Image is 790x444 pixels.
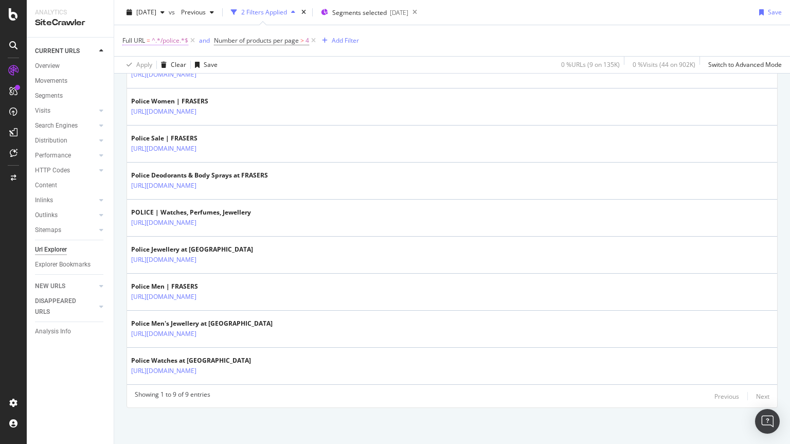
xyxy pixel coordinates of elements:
[131,69,196,80] a: [URL][DOMAIN_NAME]
[35,180,106,191] a: Content
[35,210,58,221] div: Outlinks
[131,329,196,339] a: [URL][DOMAIN_NAME]
[131,366,196,376] a: [URL][DOMAIN_NAME]
[131,208,251,217] div: POLICE | Watches, Perfumes, Jewellery
[35,120,96,131] a: Search Engines
[131,282,241,291] div: Police Men | FRASERS
[131,171,268,180] div: Police Deodorants & Body Sprays at FRASERS
[35,150,71,161] div: Performance
[756,392,769,401] div: Next
[131,144,196,154] a: [URL][DOMAIN_NAME]
[35,17,105,29] div: SiteCrawler
[317,4,408,21] button: Segments selected[DATE]
[131,319,273,328] div: Police Men's Jewellery at [GEOGRAPHIC_DATA]
[35,61,60,72] div: Overview
[714,390,739,402] button: Previous
[131,245,253,254] div: Police Jewellery at [GEOGRAPHIC_DATA]
[35,195,96,206] a: Inlinks
[561,60,620,69] div: 0 % URLs ( 9 on 135K )
[131,97,241,106] div: Police Women | FRASERS
[35,76,67,86] div: Movements
[131,255,196,265] a: [URL][DOMAIN_NAME]
[35,296,87,317] div: DISAPPEARED URLS
[35,225,96,236] a: Sitemaps
[122,4,169,21] button: [DATE]
[227,4,299,21] button: 2 Filters Applied
[199,35,210,45] button: and
[131,106,196,117] a: [URL][DOMAIN_NAME]
[147,36,150,45] span: =
[714,392,739,401] div: Previous
[35,281,65,292] div: NEW URLS
[35,281,96,292] a: NEW URLS
[35,105,96,116] a: Visits
[35,259,106,270] a: Explorer Bookmarks
[708,60,782,69] div: Switch to Advanced Mode
[131,218,196,228] a: [URL][DOMAIN_NAME]
[35,326,106,337] a: Analysis Info
[768,8,782,16] div: Save
[35,46,96,57] a: CURRENT URLS
[122,57,152,73] button: Apply
[35,165,96,176] a: HTTP Codes
[35,326,71,337] div: Analysis Info
[306,33,309,48] span: 4
[332,8,387,17] span: Segments selected
[131,356,251,365] div: Police Watches at [GEOGRAPHIC_DATA]
[35,91,63,101] div: Segments
[241,8,287,16] div: 2 Filters Applied
[157,57,186,73] button: Clear
[191,57,218,73] button: Save
[177,4,218,21] button: Previous
[122,36,145,45] span: Full URL
[300,36,304,45] span: >
[35,76,106,86] a: Movements
[35,135,67,146] div: Distribution
[318,34,359,47] button: Add Filter
[35,244,106,255] a: Url Explorer
[177,8,206,16] span: Previous
[35,61,106,72] a: Overview
[755,4,782,21] button: Save
[35,180,57,191] div: Content
[171,60,186,69] div: Clear
[756,390,769,402] button: Next
[204,60,218,69] div: Save
[299,7,308,17] div: times
[35,244,67,255] div: Url Explorer
[35,46,80,57] div: CURRENT URLS
[755,409,780,434] div: Open Intercom Messenger
[136,8,156,16] span: 2025 Aug. 9th
[35,210,96,221] a: Outlinks
[35,91,106,101] a: Segments
[35,120,78,131] div: Search Engines
[332,36,359,45] div: Add Filter
[35,105,50,116] div: Visits
[704,57,782,73] button: Switch to Advanced Mode
[633,60,695,69] div: 0 % Visits ( 44 on 902K )
[152,33,188,48] span: ^.*/police.*$
[214,36,299,45] span: Number of products per page
[131,181,196,191] a: [URL][DOMAIN_NAME]
[136,60,152,69] div: Apply
[131,292,196,302] a: [URL][DOMAIN_NAME]
[35,150,96,161] a: Performance
[131,134,241,143] div: Police Sale | FRASERS
[135,390,210,402] div: Showing 1 to 9 of 9 entries
[35,135,96,146] a: Distribution
[35,8,105,17] div: Analytics
[35,259,91,270] div: Explorer Bookmarks
[390,8,408,17] div: [DATE]
[35,165,70,176] div: HTTP Codes
[199,36,210,45] div: and
[35,195,53,206] div: Inlinks
[35,296,96,317] a: DISAPPEARED URLS
[35,225,61,236] div: Sitemaps
[169,8,177,16] span: vs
